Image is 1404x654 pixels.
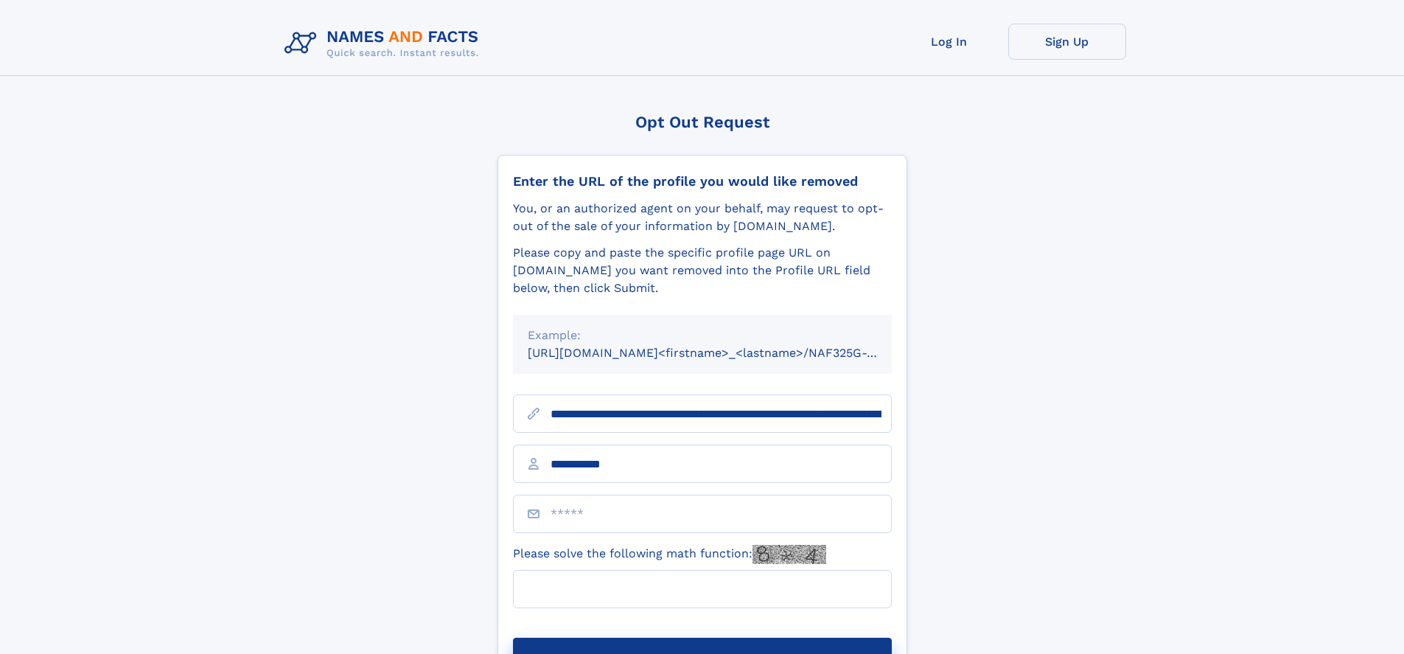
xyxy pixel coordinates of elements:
label: Please solve the following math function: [513,545,826,564]
div: You, or an authorized agent on your behalf, may request to opt-out of the sale of your informatio... [513,200,892,235]
div: Please copy and paste the specific profile page URL on [DOMAIN_NAME] you want removed into the Pr... [513,244,892,297]
small: [URL][DOMAIN_NAME]<firstname>_<lastname>/NAF325G-xxxxxxxx [528,346,920,360]
a: Log In [890,24,1008,60]
a: Sign Up [1008,24,1126,60]
div: Opt Out Request [497,113,907,131]
img: Logo Names and Facts [279,24,491,63]
div: Example: [528,327,877,344]
div: Enter the URL of the profile you would like removed [513,173,892,189]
